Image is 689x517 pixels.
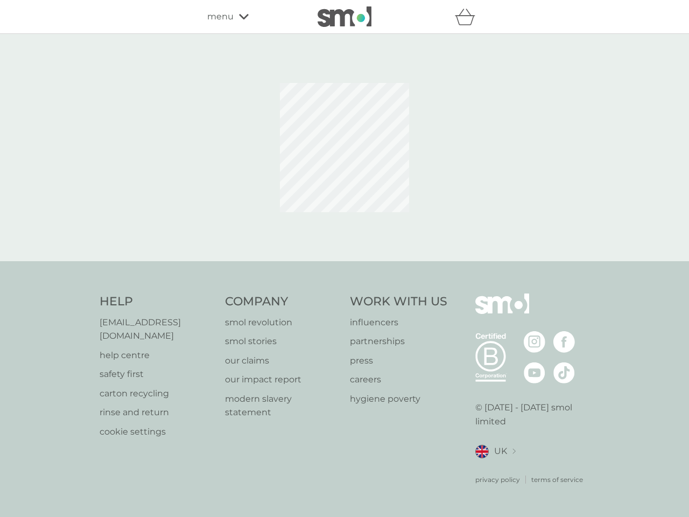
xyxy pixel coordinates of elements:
img: select a new location [512,449,516,455]
img: visit the smol Instagram page [524,331,545,353]
a: safety first [100,367,214,381]
img: UK flag [475,445,489,458]
a: press [350,354,447,368]
a: careers [350,373,447,387]
a: privacy policy [475,474,520,485]
a: terms of service [531,474,583,485]
a: hygiene poverty [350,392,447,406]
a: help centre [100,348,214,362]
a: carton recycling [100,387,214,401]
img: visit the smol Tiktok page [553,362,575,383]
a: our impact report [225,373,340,387]
a: smol stories [225,334,340,348]
h4: Help [100,294,214,310]
img: visit the smol Youtube page [524,362,545,383]
a: smol revolution [225,316,340,330]
a: partnerships [350,334,447,348]
p: © [DATE] - [DATE] smol limited [475,401,590,428]
a: influencers [350,316,447,330]
img: visit the smol Facebook page [553,331,575,353]
img: smol [318,6,371,27]
div: basket [455,6,482,27]
a: cookie settings [100,425,214,439]
span: menu [207,10,234,24]
h4: Work With Us [350,294,447,310]
h4: Company [225,294,340,310]
a: rinse and return [100,406,214,420]
a: our claims [225,354,340,368]
img: smol [475,294,529,330]
a: [EMAIL_ADDRESS][DOMAIN_NAME] [100,316,214,343]
span: UK [494,444,507,458]
a: modern slavery statement [225,392,340,420]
